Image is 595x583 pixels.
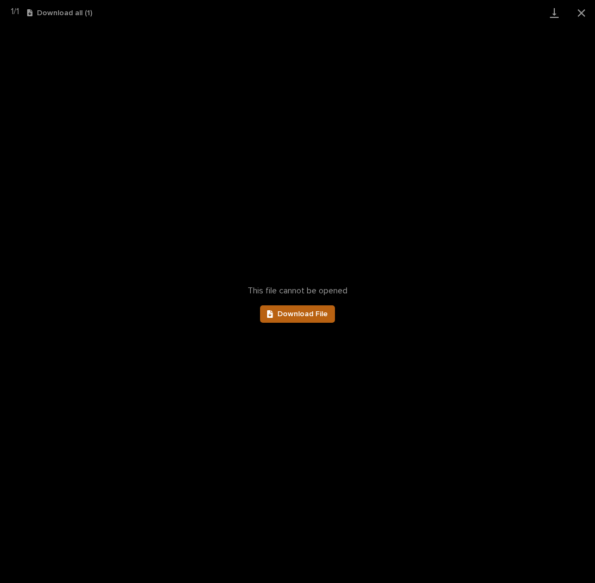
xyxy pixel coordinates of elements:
a: Download File [260,305,335,323]
button: Download all (1) [27,9,92,17]
span: 1 [11,7,14,16]
span: 1 [16,7,19,16]
span: Download File [277,310,328,318]
span: This file cannot be opened [248,286,347,296]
